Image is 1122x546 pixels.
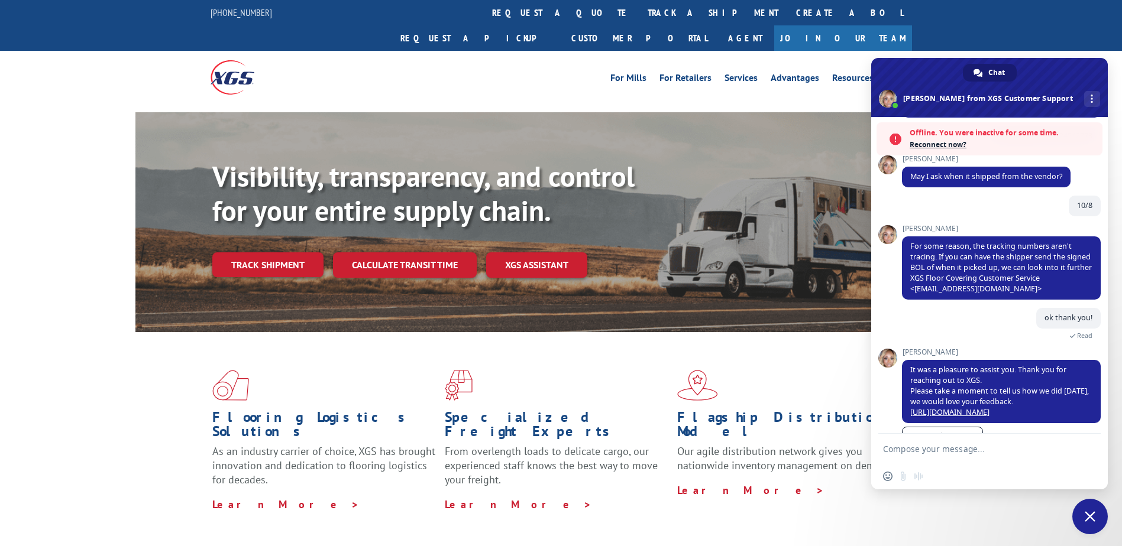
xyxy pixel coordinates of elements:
a: For Mills [610,73,646,86]
a: Customer Portal [562,25,716,51]
a: Services [725,73,758,86]
span: As an industry carrier of choice, XGS has brought innovation and dedication to flooring logistics... [212,444,435,486]
a: Learn More > [677,483,824,497]
a: Agent [716,25,774,51]
span: It was a pleasure to assist you. Thank you for reaching out to XGS. Please take a moment to tell ... [910,365,1089,417]
h1: Specialized Freight Experts [445,410,668,444]
span: For some reason, the tracking numbers aren't tracing. If you can have the shipper send the signed... [910,241,1092,294]
a: [URL][DOMAIN_NAME] [910,407,990,417]
a: Feedback Surveys [902,427,983,446]
a: XGS ASSISTANT [486,252,587,278]
b: Visibility, transparency, and control for your entire supply chain. [212,158,635,229]
span: Chat [988,64,1005,82]
a: Calculate transit time [333,252,477,278]
img: xgs-icon-flagship-distribution-model-red [677,370,718,401]
span: [PERSON_NAME] [902,225,1101,233]
span: Insert an emoji [883,472,893,481]
span: [PERSON_NAME] [902,348,1101,356]
a: Track shipment [212,252,324,277]
span: Our agile distribution network gives you nationwide inventory management on demand. [677,444,895,472]
p: From overlength loads to delicate cargo, our experienced staff knows the best way to move your fr... [445,444,668,497]
a: Learn More > [212,498,360,511]
span: Reconnect now? [910,139,1097,151]
div: Chat [963,64,1017,82]
a: Learn More > [445,498,592,511]
span: Read [1077,331,1092,340]
h1: Flooring Logistics Solutions [212,410,436,444]
a: Advantages [771,73,819,86]
h1: Flagship Distribution Model [677,410,901,444]
span: ok thank you! [1045,313,1092,323]
a: Resources [832,73,874,86]
textarea: Compose your message... [883,444,1070,454]
a: [PHONE_NUMBER] [211,6,272,18]
div: Close chat [1072,499,1108,534]
span: 10/8 [1077,200,1092,210]
a: Join Our Team [774,25,912,51]
img: xgs-icon-total-supply-chain-intelligence-red [212,370,249,401]
img: xgs-icon-focused-on-flooring-red [445,370,473,401]
span: May I ask when it shipped from the vendor? [910,171,1062,181]
a: For Retailers [659,73,712,86]
a: Request a pickup [392,25,562,51]
div: More channels [1084,91,1100,107]
span: Offline. You were inactive for some time. [910,127,1097,139]
span: [PERSON_NAME] [902,155,1071,163]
